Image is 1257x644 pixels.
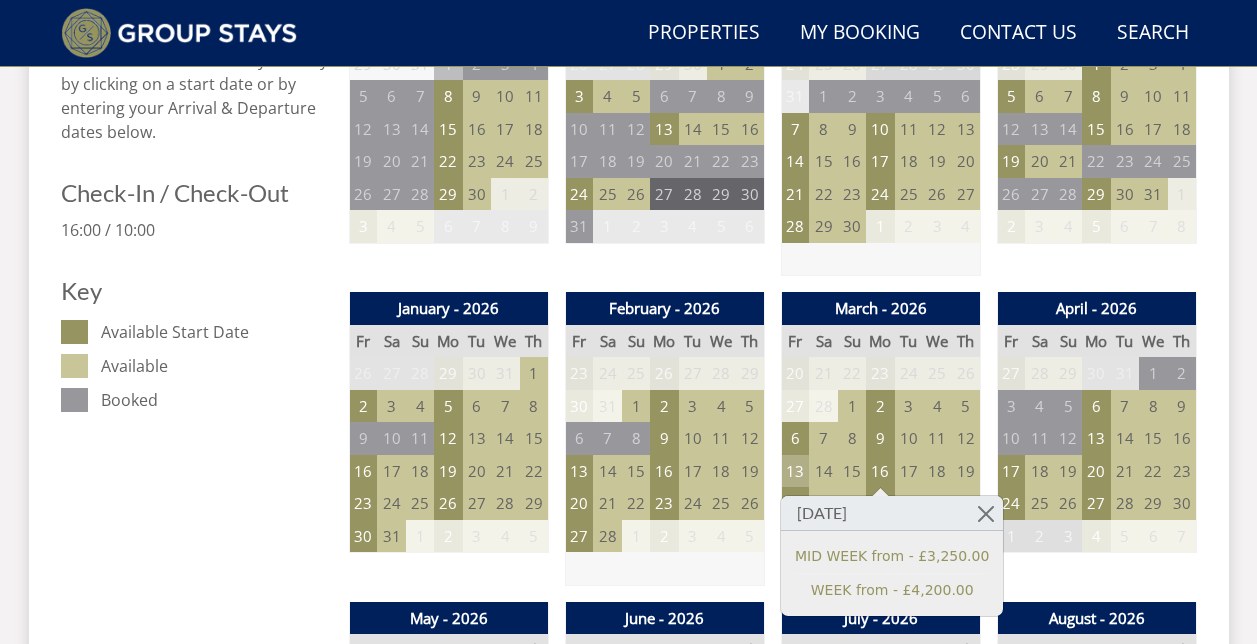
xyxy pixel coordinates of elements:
td: 9 [866,422,894,455]
th: Fr [781,325,809,358]
a: Properties [640,11,768,56]
td: 26 [923,178,951,211]
td: 1 [838,390,866,423]
th: January - 2026 [349,292,548,325]
td: 11 [1168,80,1196,113]
th: Fr [997,325,1025,358]
td: 21 [1111,455,1139,488]
th: We [491,325,519,358]
td: 6 [650,80,678,113]
td: 15 [809,145,837,178]
td: 22 [1082,145,1110,178]
td: 25 [1168,145,1196,178]
td: 30 [463,357,491,390]
td: 1 [593,210,621,243]
td: 24 [491,145,519,178]
td: 18 [1025,455,1053,488]
td: 10 [679,422,707,455]
td: 8 [1168,210,1196,243]
th: Su [406,325,434,358]
td: 6 [952,80,980,113]
td: 7 [1054,80,1082,113]
td: 29 [809,210,837,243]
td: 28 [707,357,735,390]
td: 21 [491,455,519,488]
td: 17 [491,113,519,146]
td: 11 [895,113,923,146]
td: 20 [1025,145,1053,178]
td: 5 [622,80,650,113]
td: 6 [377,80,405,113]
td: 23 [349,487,377,520]
td: 5 [736,390,764,423]
th: We [707,325,735,358]
td: 30 [736,178,764,211]
td: 2 [895,210,923,243]
td: 27 [952,178,980,211]
td: 17 [1139,113,1167,146]
td: 13 [463,422,491,455]
td: 26 [650,357,678,390]
td: 13 [952,113,980,146]
th: April - 2026 [997,292,1196,325]
td: 21 [1054,145,1082,178]
td: 8 [434,80,462,113]
th: Tu [895,325,923,358]
td: 16 [736,113,764,146]
td: 2 [520,178,548,211]
td: 26 [349,178,377,211]
td: 4 [952,210,980,243]
td: 3 [997,390,1025,423]
td: 20 [781,357,809,390]
td: 28 [781,210,809,243]
td: 8 [1139,390,1167,423]
td: 19 [952,455,980,488]
td: 1 [622,390,650,423]
td: 6 [463,390,491,423]
td: 7 [1139,210,1167,243]
a: Contact Us [952,11,1085,56]
td: 6 [434,210,462,243]
td: 4 [1025,390,1053,423]
td: 11 [1025,422,1053,455]
td: 8 [1082,80,1110,113]
td: 16 [838,145,866,178]
td: 13 [377,113,405,146]
td: 19 [736,455,764,488]
th: Th [952,325,980,358]
td: 17 [866,145,894,178]
td: 17 [895,455,923,488]
td: 20 [463,455,491,488]
td: 18 [923,455,951,488]
td: 16 [866,455,894,488]
td: 25 [520,145,548,178]
td: 5 [997,80,1025,113]
td: 24 [565,178,593,211]
td: 15 [707,113,735,146]
td: 2 [997,210,1025,243]
td: 16 [1111,113,1139,146]
td: 8 [491,210,519,243]
td: 17 [565,145,593,178]
td: 14 [491,422,519,455]
td: 28 [1025,357,1053,390]
td: 7 [679,80,707,113]
td: 4 [895,80,923,113]
td: 12 [622,113,650,146]
td: 29 [434,357,462,390]
td: 9 [520,210,548,243]
td: 26 [349,357,377,390]
td: 23 [866,357,894,390]
td: 5 [349,80,377,113]
td: 13 [781,455,809,488]
td: 2 [866,390,894,423]
td: 28 [809,390,837,423]
td: 13 [650,113,678,146]
td: 8 [520,390,548,423]
td: 5 [406,210,434,243]
td: 14 [1054,113,1082,146]
p: 16:00 / 10:00 [61,218,333,242]
td: 3 [679,390,707,423]
td: 4 [593,80,621,113]
td: 7 [809,422,837,455]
